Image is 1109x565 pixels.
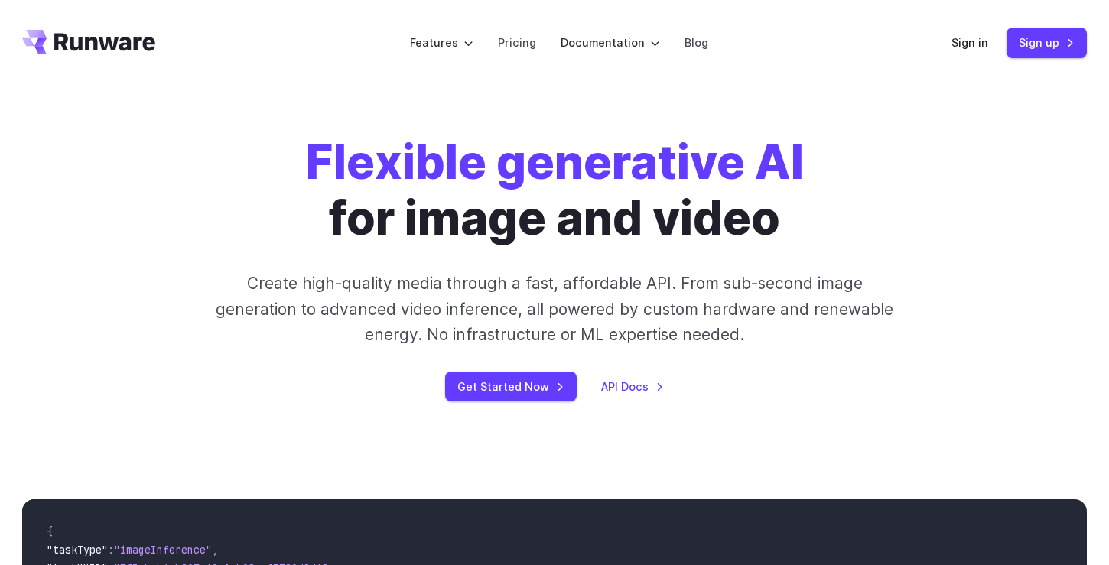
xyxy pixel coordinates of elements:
a: API Docs [601,378,664,395]
p: Create high-quality media through a fast, affordable API. From sub-second image generation to adv... [214,271,896,347]
span: "taskType" [47,543,108,557]
a: Pricing [498,34,536,51]
label: Documentation [561,34,660,51]
span: , [212,543,218,557]
a: Sign up [1007,28,1087,57]
label: Features [410,34,473,51]
a: Go to / [22,30,155,54]
a: Get Started Now [445,372,577,401]
a: Sign in [951,34,988,51]
span: "imageInference" [114,543,212,557]
strong: Flexible generative AI [306,134,804,190]
span: { [47,524,53,538]
span: : [108,543,114,557]
h1: for image and video [306,135,804,246]
a: Blog [685,34,708,51]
